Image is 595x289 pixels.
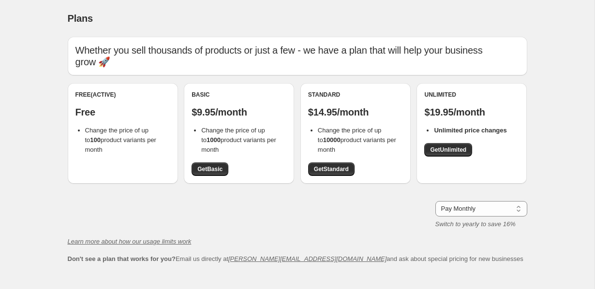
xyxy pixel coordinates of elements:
p: $9.95/month [192,106,286,118]
span: Change the price of up to product variants per month [318,127,396,153]
div: Basic [192,91,286,99]
b: 10000 [323,136,341,144]
span: Get Unlimited [430,146,466,154]
a: GetUnlimited [424,143,472,157]
span: Get Standard [314,165,349,173]
b: Unlimited price changes [434,127,506,134]
a: GetStandard [308,162,355,176]
a: [PERSON_NAME][EMAIL_ADDRESS][DOMAIN_NAME] [228,255,387,262]
b: 1000 [207,136,221,144]
span: Plans [68,13,93,24]
span: Get Basic [197,165,223,173]
div: Free (Active) [75,91,170,99]
a: Learn more about how our usage limits work [68,238,192,245]
b: Don't see a plan that works for you? [68,255,176,262]
span: Change the price of up to product variants per month [85,127,156,153]
p: Free [75,106,170,118]
p: $19.95/month [424,106,519,118]
span: Email us directly at and ask about special pricing for new businesses [68,255,523,262]
i: Switch to yearly to save 16% [435,220,516,228]
span: Change the price of up to product variants per month [201,127,276,153]
div: Unlimited [424,91,519,99]
b: 100 [90,136,101,144]
a: GetBasic [192,162,228,176]
p: Whether you sell thousands of products or just a few - we have a plan that will help your busines... [75,44,520,68]
div: Standard [308,91,403,99]
p: $14.95/month [308,106,403,118]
